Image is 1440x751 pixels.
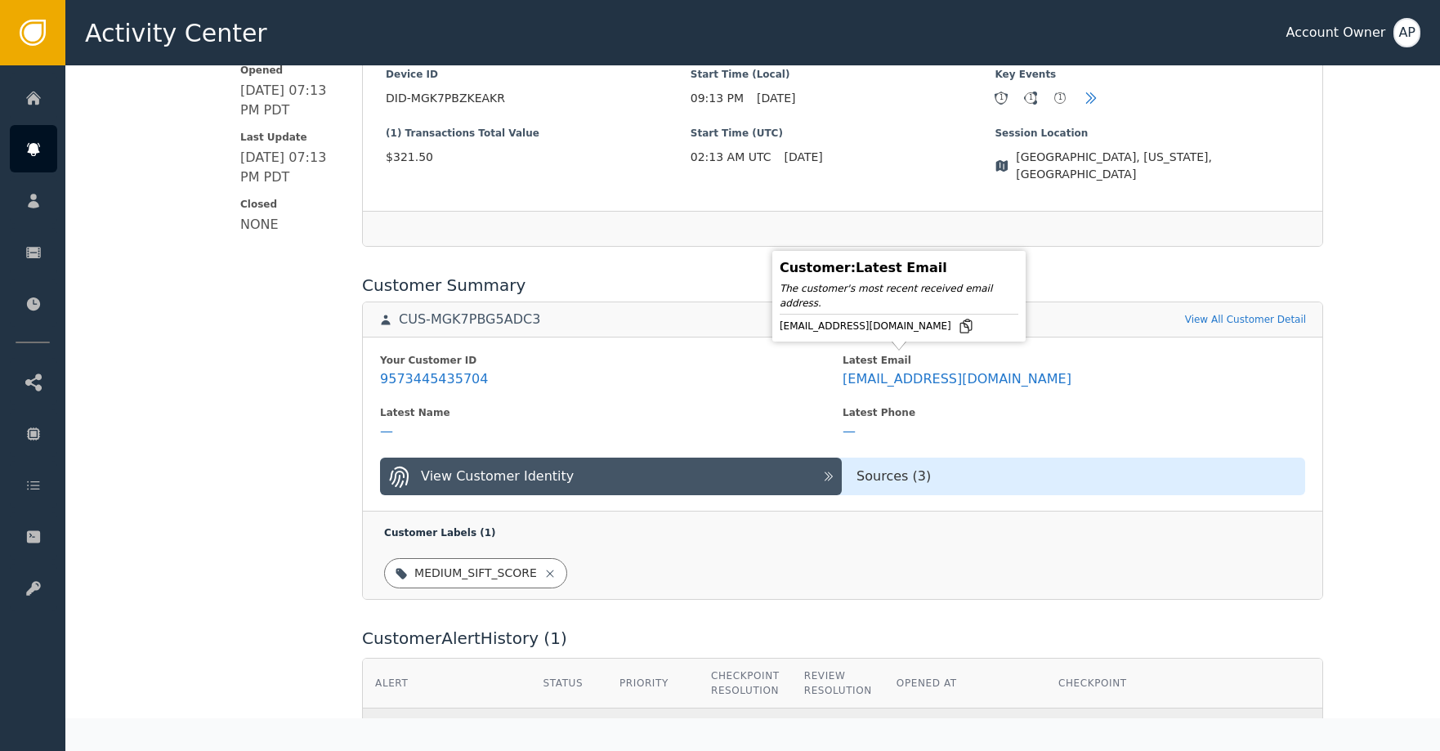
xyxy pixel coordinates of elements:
div: NONE [240,215,279,235]
div: MEDIUM_SIFT_SCORE [414,565,537,582]
span: Session Location [995,126,1299,141]
div: — [380,423,393,440]
div: Customer Alert History ( 1 ) [362,626,1323,650]
span: Key Events [995,67,1299,82]
th: Checkpoint [1046,659,1232,709]
span: Start Time (Local) [691,67,995,82]
div: [EMAIL_ADDRESS][DOMAIN_NAME] [780,318,1018,334]
div: — [843,423,856,440]
div: 9573445435704 [380,371,488,387]
span: [DATE] [757,90,795,107]
span: Opened [240,63,339,78]
span: Closed [240,197,339,212]
div: CUS-MGK7PBG5ADC3 [399,311,540,328]
div: Latest Email [843,353,1305,368]
th: Checkpoint Resolution [699,659,792,709]
div: 1 [1025,92,1036,104]
div: Customer : Latest Email [780,258,1018,278]
div: Customer Summary [362,273,1323,297]
th: Review Resolution [792,659,884,709]
span: $321.50 [386,149,691,166]
a: View All Customer Detail [1185,312,1306,327]
span: Activity Center [85,15,267,51]
th: Opened At [884,659,1046,709]
span: [GEOGRAPHIC_DATA], [US_STATE], [GEOGRAPHIC_DATA] [1016,149,1299,183]
span: Customer Labels ( 1 ) [384,527,495,539]
div: View Customer Identity [421,467,574,486]
div: [DATE] 07:13 PM PDT [240,148,339,187]
div: The customer's most recent received email address. [780,281,1018,311]
button: AP [1393,18,1420,47]
span: DID-MGK7PBZKEAKR [386,90,691,107]
span: (1) Transactions Total Value [386,126,691,141]
div: [DATE] 07:13 PM PDT [240,81,339,120]
div: 1 [995,92,1007,104]
span: Start Time (UTC) [691,126,995,141]
div: Account Owner [1286,23,1385,42]
span: 09:13 PM [691,90,744,107]
th: Priority [607,659,699,709]
div: Latest Phone [843,405,1305,420]
div: [EMAIL_ADDRESS][DOMAIN_NAME] [843,371,1071,387]
th: Status [531,659,607,709]
span: 02:13 AM UTC [691,149,771,166]
span: Last Update [240,130,339,145]
div: Sources ( 3 ) [842,467,1305,486]
span: [DATE] [784,149,822,166]
div: Latest Name [380,405,843,420]
div: Your Customer ID [380,353,843,368]
th: Alert [363,659,530,709]
div: 1 [1054,92,1066,104]
button: View Customer Identity [380,458,842,495]
span: Device ID [386,67,691,82]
